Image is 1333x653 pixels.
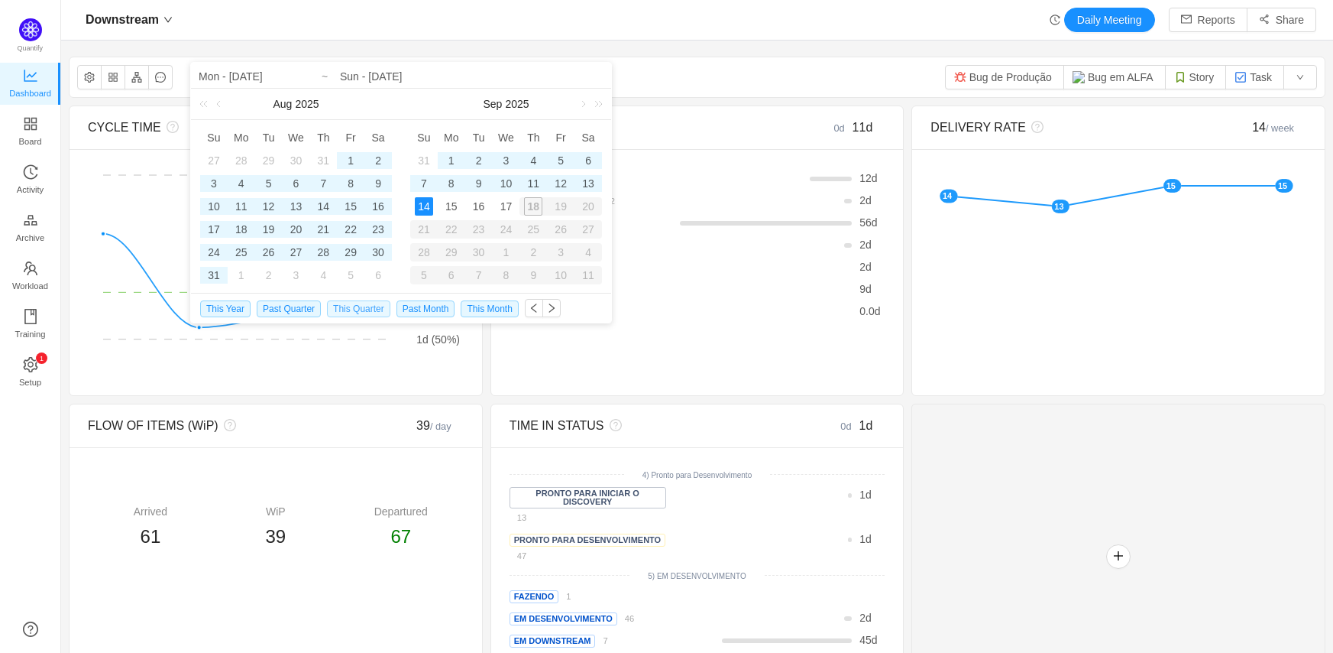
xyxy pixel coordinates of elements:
[19,18,42,41] img: Quantify
[438,241,465,264] td: September 29, 2025
[497,151,515,170] div: 3
[228,126,255,149] th: Mon
[257,301,321,317] span: Past Quarter
[415,174,433,193] div: 7
[410,195,438,218] td: September 14, 2025
[438,243,465,262] div: 29
[260,220,278,239] div: 19
[232,197,251,216] div: 11
[17,174,44,205] span: Activity
[309,131,337,145] span: Th
[196,89,216,119] a: Last year (Control + left)
[228,195,255,218] td: August 11, 2025
[260,151,278,170] div: 29
[859,172,872,184] span: 12
[465,264,493,287] td: October 7, 2025
[286,197,305,216] div: 13
[1073,71,1085,83] img: 10571
[558,590,571,602] a: 1
[859,305,874,317] span: 0.0
[88,417,370,435] div: FLOW OF ITEMS (WiP)
[859,283,872,295] span: d
[438,149,465,172] td: September 1, 2025
[341,197,360,216] div: 15
[547,266,574,284] div: 10
[23,116,38,132] i: icon: appstore
[859,194,865,206] span: 2
[200,195,228,218] td: August 10, 2025
[574,241,602,264] td: October 4, 2025
[77,65,102,89] button: icon: setting
[314,151,332,170] div: 31
[470,151,488,170] div: 2
[497,174,515,193] div: 10
[442,151,461,170] div: 1
[232,174,251,193] div: 4
[200,126,228,149] th: Sun
[410,241,438,264] td: September 28, 2025
[1169,8,1247,32] button: icon: mailReports
[23,309,38,324] i: icon: book
[369,174,387,193] div: 9
[283,241,310,264] td: August 27, 2025
[859,283,865,295] span: 9
[255,218,283,241] td: August 19, 2025
[1106,544,1131,569] button: icon: plus
[15,319,45,349] span: Training
[493,195,520,218] td: September 17, 2025
[493,266,520,284] div: 8
[369,151,387,170] div: 2
[341,266,360,284] div: 5
[369,243,387,262] div: 30
[286,174,305,193] div: 6
[200,149,228,172] td: July 27, 2025
[23,310,38,340] a: Training
[200,264,228,287] td: August 31, 2025
[19,367,41,398] span: Setup
[255,241,283,264] td: August 26, 2025
[1026,121,1043,133] i: icon: question-circle
[840,421,859,432] small: 0d
[465,149,493,172] td: September 2, 2025
[337,264,364,287] td: September 5, 2025
[519,241,547,264] td: October 2, 2025
[364,218,392,241] td: August 23, 2025
[470,174,488,193] div: 9
[232,220,251,239] div: 18
[23,262,38,292] a: Workload
[205,151,223,170] div: 27
[232,151,251,170] div: 28
[517,513,526,522] small: 13
[859,261,872,273] span: d
[1252,121,1294,134] span: 14
[574,266,602,284] div: 11
[337,218,364,241] td: August 22, 2025
[309,241,337,264] td: August 28, 2025
[340,67,603,86] input: End date
[410,220,438,239] div: 21
[205,266,223,284] div: 31
[859,239,865,251] span: 2
[200,131,228,145] span: Su
[260,243,278,262] div: 26
[547,149,574,172] td: September 5, 2025
[125,65,149,89] button: icon: apartment
[1174,71,1186,83] img: 10315
[228,218,255,241] td: August 18, 2025
[617,612,634,624] a: 46
[442,197,461,216] div: 15
[465,220,493,239] div: 23
[283,172,310,195] td: August 6, 2025
[493,149,520,172] td: September 3, 2025
[309,195,337,218] td: August 14, 2025
[503,89,530,119] a: 2025
[438,264,465,287] td: October 6, 2025
[341,174,360,193] div: 8
[574,243,602,262] div: 4
[200,172,228,195] td: August 3, 2025
[930,119,1212,137] div: DELIVERY RATE
[574,220,602,239] div: 27
[603,636,607,645] small: 7
[465,218,493,241] td: September 23, 2025
[86,8,159,32] span: Downstream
